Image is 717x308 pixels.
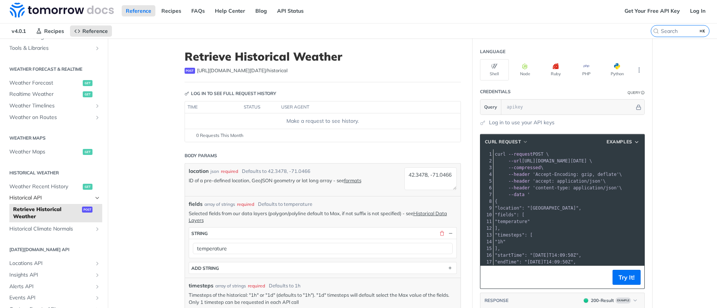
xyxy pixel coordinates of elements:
span: 200 [584,298,588,303]
span: \ [495,185,622,190]
div: 1 [480,151,493,158]
svg: More ellipsis [636,67,642,73]
button: Show subpages for Weather Timelines [94,103,100,109]
span: Insights API [9,271,92,279]
div: required [248,283,265,289]
span: timesteps [189,282,213,290]
button: Show subpages for Locations API [94,260,100,266]
textarea: 42.3478, -71.0466 [404,167,457,190]
a: Weather TimelinesShow subpages for Weather Timelines [6,100,102,112]
a: Weather Forecastget [6,77,102,89]
span: Historical Climate Normals [9,225,92,233]
span: Weather Timelines [9,102,92,110]
input: apikey [503,100,635,115]
button: 200200-ResultExample [580,297,641,304]
span: \ [495,179,606,184]
svg: Search [653,28,659,34]
div: 4 [480,171,493,178]
button: Shell [480,59,509,80]
a: Help Center [211,5,249,16]
label: location [189,167,209,175]
button: Node [511,59,540,80]
h1: Retrieve Historical Weather [185,50,461,63]
a: Log in to use your API keys [489,119,555,126]
button: cURL Request [482,138,531,146]
a: Weather Recent Historyget [6,181,102,192]
a: Recipes [32,25,68,37]
button: Show subpages for Tools & Libraries [94,45,100,51]
button: Try It! [613,270,641,285]
span: --data [508,192,525,197]
svg: Key [185,91,189,96]
a: Recipes [157,5,185,16]
span: ], [495,246,500,251]
span: "timesteps": [ [495,232,533,238]
div: required [237,201,254,208]
a: Locations APIShow subpages for Locations API [6,258,102,269]
span: Query [484,104,497,110]
span: Realtime Weather [9,91,81,98]
a: Reference [70,25,112,37]
span: "endTime": "[DATE]T14:09:50Z", [495,259,576,265]
span: Weather on Routes [9,114,92,121]
span: [URL][DOMAIN_NAME][DATE] \ [495,158,592,164]
span: { [495,199,498,204]
button: Python [603,59,632,80]
span: Locations API [9,260,92,267]
a: Insights APIShow subpages for Insights API [6,269,102,281]
div: 9 [480,205,493,211]
div: 13 [480,232,493,238]
button: Delete [439,230,446,237]
div: 12 [480,225,493,232]
span: --header [508,179,530,184]
div: 3 [480,164,493,171]
th: user agent [279,101,446,113]
th: status [241,101,279,113]
span: Weather Maps [9,148,81,156]
button: Query [480,100,501,115]
a: Alerts APIShow subpages for Alerts API [6,281,102,292]
p: Selected fields from our data layers (polygon/polyline default to Max, if not suffix is not speci... [189,210,457,223]
span: 'Accept-Encoding: gzip, deflate' [533,172,619,177]
span: 0 Requests This Month [196,132,243,139]
span: \ [495,165,544,170]
button: More Languages [634,64,645,76]
span: --header [508,185,530,190]
div: Language [480,48,505,55]
i: Information [641,91,645,95]
h2: Weather Maps [6,135,102,141]
a: Blog [251,5,271,16]
div: required [221,168,238,175]
a: Historical Climate NormalsShow subpages for Historical Climate Normals [6,223,102,235]
button: ADD string [189,262,456,274]
span: --compressed [508,165,541,170]
a: Retrieve Historical Weatherpost [9,204,102,222]
span: https://api.tomorrow.io/v4/historical [197,67,288,74]
span: 'accept: application/json' [533,179,603,184]
a: Events APIShow subpages for Events API [6,292,102,304]
p: ID of a pre-defined location, GeoJSON geometry or lat long array - see [189,177,401,184]
span: --request [508,152,533,157]
div: 200 - Result [591,297,614,304]
button: Show subpages for Insights API [94,272,100,278]
button: Show subpages for Alerts API [94,284,100,290]
span: curl [495,152,506,157]
button: RESPONSE [484,297,509,304]
span: get [83,184,92,190]
a: Log In [686,5,710,16]
a: Reference [122,5,155,16]
div: 15 [480,245,493,252]
div: 17 [480,259,493,265]
span: ' [527,192,530,197]
button: Hide [635,103,642,111]
p: Timesteps of the historical: "1h" or "1d" (defaults to "1h"). "1d" timesteps will default select ... [189,292,457,305]
a: Weather Mapsget [6,146,102,158]
span: Events API [9,294,92,302]
div: Log in to see full request history [185,90,276,97]
span: "location": "[GEOGRAPHIC_DATA]", [495,205,581,211]
button: Examples [604,138,642,146]
span: Weather Recent History [9,183,81,190]
div: 6 [480,185,493,191]
div: 16 [480,252,493,259]
div: Defaults to temperature [258,201,312,208]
